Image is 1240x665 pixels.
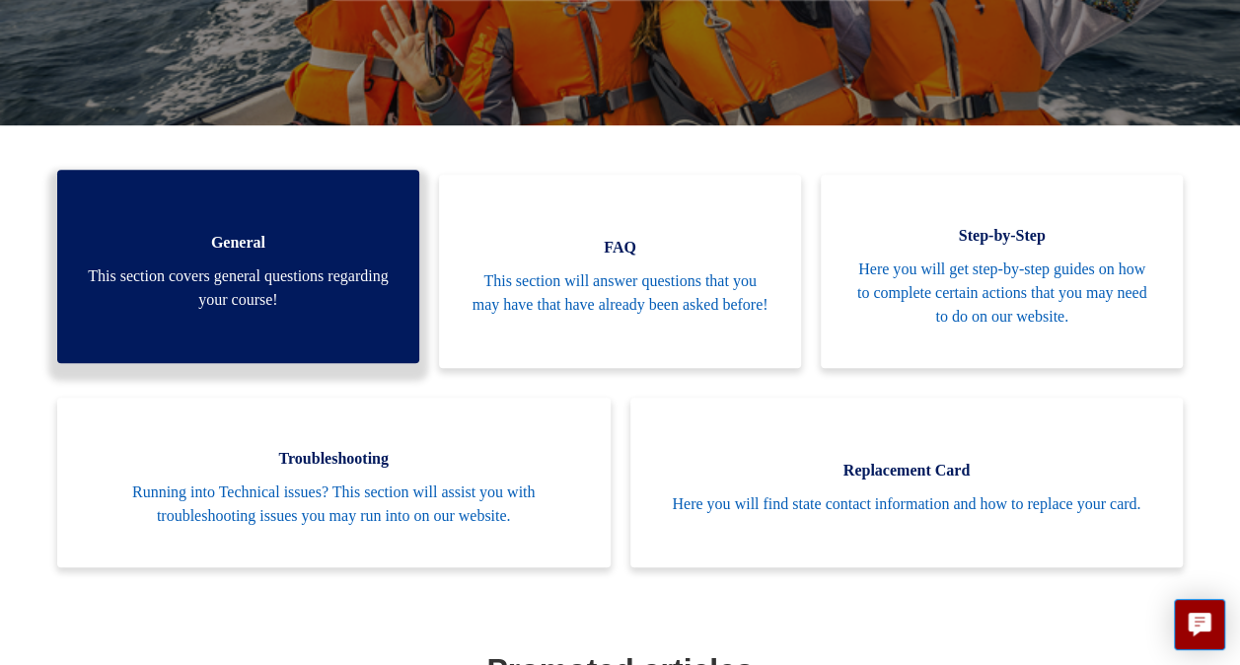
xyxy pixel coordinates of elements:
span: Here you will find state contact information and how to replace your card. [660,492,1154,516]
a: Troubleshooting Running into Technical issues? This section will assist you with troubleshooting ... [57,398,611,567]
a: FAQ This section will answer questions that you may have that have already been asked before! [439,175,801,368]
button: Live chat [1174,599,1225,650]
span: General [87,231,390,255]
a: Replacement Card Here you will find state contact information and how to replace your card. [630,398,1184,567]
span: This section will answer questions that you may have that have already been asked before! [469,269,771,317]
span: Running into Technical issues? This section will assist you with troubleshooting issues you may r... [87,480,581,528]
span: Step-by-Step [850,224,1153,248]
span: This section covers general questions regarding your course! [87,264,390,312]
a: General This section covers general questions regarding your course! [57,170,419,363]
span: FAQ [469,236,771,259]
span: Here you will get step-by-step guides on how to complete certain actions that you may need to do ... [850,258,1153,329]
span: Replacement Card [660,459,1154,482]
a: Step-by-Step Here you will get step-by-step guides on how to complete certain actions that you ma... [821,175,1183,368]
span: Troubleshooting [87,447,581,471]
